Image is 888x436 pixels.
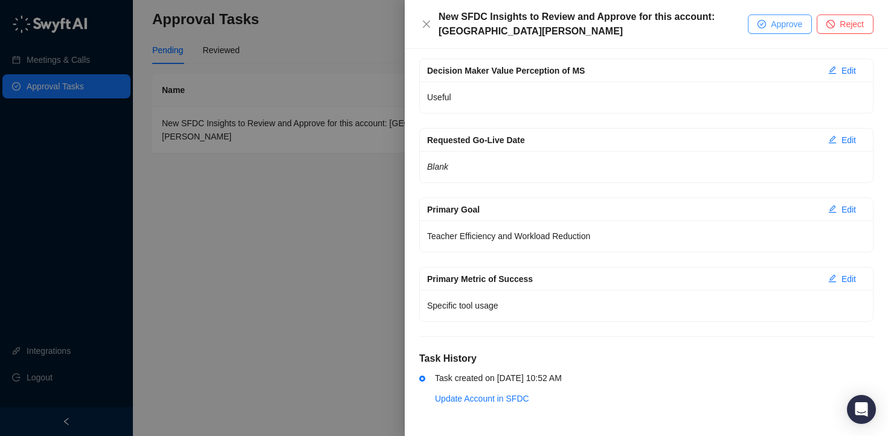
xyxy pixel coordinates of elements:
em: Blank [427,162,448,172]
span: edit [828,66,837,74]
span: edit [828,205,837,213]
div: Primary Metric of Success [427,272,819,286]
p: Specific tool usage [427,297,866,314]
span: Edit [841,272,856,286]
button: Reject [817,14,874,34]
a: Update Account in SFDC [435,394,529,403]
p: Teacher Efficiency and Workload Reduction [427,228,866,245]
h5: Task History [419,351,874,366]
span: Task created on [DATE] 10:52 AM [435,373,562,383]
span: edit [828,274,837,283]
button: Edit [819,61,866,80]
div: Primary Goal [427,203,819,216]
span: Edit [841,203,856,216]
span: close [422,19,431,29]
span: edit [828,135,837,144]
button: Edit [819,269,866,289]
span: check-circle [758,20,766,28]
p: Useful [427,89,866,106]
button: Close [419,17,434,31]
button: Edit [819,200,866,219]
div: New SFDC Insights to Review and Approve for this account: [GEOGRAPHIC_DATA][PERSON_NAME] [439,10,748,39]
span: Edit [841,64,856,77]
span: Edit [841,133,856,147]
div: Open Intercom Messenger [847,395,876,424]
span: stop [826,20,835,28]
span: Approve [771,18,802,31]
span: Reject [840,18,864,31]
button: Approve [748,14,812,34]
div: Decision Maker Value Perception of MS [427,64,819,77]
button: Edit [819,130,866,150]
div: Requested Go-Live Date [427,133,819,147]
